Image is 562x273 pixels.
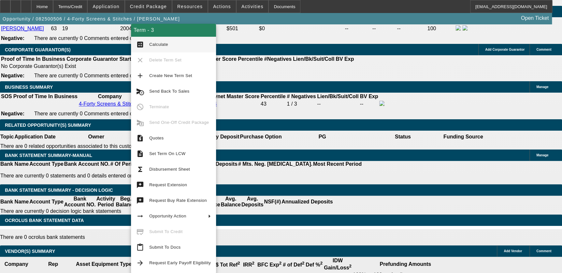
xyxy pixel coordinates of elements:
span: Manage [536,85,548,89]
mat-icon: arrow_right_alt [136,212,144,220]
mat-icon: arrow_forward [136,259,144,267]
span: Comment [536,249,551,253]
th: Purchase Option [239,131,282,143]
div: 43 [261,101,285,107]
mat-icon: content_paste [136,243,144,251]
th: Account Type [29,161,64,167]
span: Application [93,4,119,9]
td: $0 [259,25,344,32]
button: Activities [237,0,268,13]
span: Request Extension [149,182,187,187]
span: There are currently 0 Comments entered on this opportunity [34,73,172,78]
span: Actions [213,4,231,9]
th: Activity Period [96,196,116,208]
span: Quotes [149,136,164,140]
td: $501 [226,25,258,32]
span: Bank Statement Summary - Decision Logic [5,188,113,193]
mat-icon: request_quote [136,134,144,142]
img: facebook-icon.png [379,101,384,106]
span: VENDOR(S) SUMMARY [5,249,55,254]
span: There are currently 0 Comments entered on this opportunity [34,111,172,116]
td: 63 [50,25,61,32]
div: 1 / 3 [287,101,316,107]
span: Opportunity / 082500506 / 4-Forty Screens & Stitches / [PERSON_NAME] [3,16,180,21]
span: Manage [536,153,548,157]
mat-icon: try [136,197,144,204]
th: Funding Source [443,131,483,143]
span: Submit To Docs [149,245,180,250]
b: # Negatives [287,94,316,99]
th: # Mts. Neg. [MEDICAL_DATA]. [238,161,313,167]
b: Asset Equipment Type [76,261,132,267]
th: Proof of Time In Business [13,93,78,100]
b: Start [119,56,131,62]
b: Company [5,261,28,267]
span: Send Back To Sales [149,89,189,94]
img: linkedin-icon.png [462,25,468,31]
span: Request Early Payoff Eligibility [149,260,211,265]
span: OCROLUS BANK STATEMENT DATA [5,218,84,223]
b: Prefunding Amounts [380,261,431,267]
th: Account Type [29,196,64,208]
b: BV Exp [336,56,354,62]
button: Application [88,0,124,13]
b: BV Exp [360,94,378,99]
mat-icon: functions [136,165,144,173]
button: Resources [172,0,208,13]
th: Avg. Deposits [241,196,264,208]
b: BFC Exp [257,262,281,267]
td: 19 [62,25,119,32]
td: -- [344,25,371,32]
th: Most Recent Period [313,161,362,167]
span: Comment [536,48,551,51]
th: Application Date [14,131,56,143]
span: There are currently 0 Comments entered on this opportunity [34,35,172,41]
sup: 2 [252,261,254,266]
span: Opportunity Action [149,214,186,218]
a: [PERSON_NAME] [1,26,44,31]
mat-icon: calculate [136,41,144,48]
p: There are currently 0 statements and 0 details entered on this opportunity [0,173,362,179]
b: #Negatives [264,56,292,62]
sup: 2 [238,261,240,266]
span: Set Term On LCW [149,151,185,156]
th: Bank Account NO. [64,161,110,167]
span: BANK STATEMENT SUMMARY-MANUAL [5,153,92,158]
b: Negative: [1,73,24,78]
span: RELATED OPPORTUNITY(S) SUMMARY [5,123,91,128]
span: Calculate [149,42,168,47]
th: Owner [56,131,137,143]
span: Activities [241,4,264,9]
b: Corporate Guarantor [66,56,118,62]
td: No Corporate Guarantor(s) Exist [1,63,357,70]
th: Bank Account NO. [64,196,96,208]
sup: 2 [279,261,281,266]
span: Request Buy Rate Extension [149,198,207,203]
th: SOS [1,93,12,100]
td: -- [372,25,396,32]
th: Proof of Time In Business [1,56,65,62]
mat-icon: description [136,150,144,158]
td: -- [317,100,359,108]
span: Add Corporate Guarantor [485,48,525,51]
b: Def % [306,262,323,267]
span: Resources [177,4,203,9]
span: Add Vendor [504,249,522,253]
a: Open Ticket [518,13,551,24]
sup: 2 [349,264,351,268]
span: BUSINESS SUMMARY [5,84,53,90]
sup: 2 [302,261,304,266]
th: NSF(#) [264,196,281,208]
b: Rep [48,261,58,267]
b: Paynet Master Score [208,94,259,99]
a: 4-Forty Screens & Stitches [79,101,141,107]
span: CORPORATE GUARANTOR(S) [5,47,71,52]
th: Beg. Balance [115,196,136,208]
th: # Of Periods [110,161,141,167]
th: PG [282,131,362,143]
b: Lien/Bk/Suit/Coll [317,94,358,99]
b: Company [98,94,122,99]
img: facebook-icon.png [455,25,461,31]
span: Credit Package [130,4,167,9]
b: $ Tot Ref [216,262,240,267]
